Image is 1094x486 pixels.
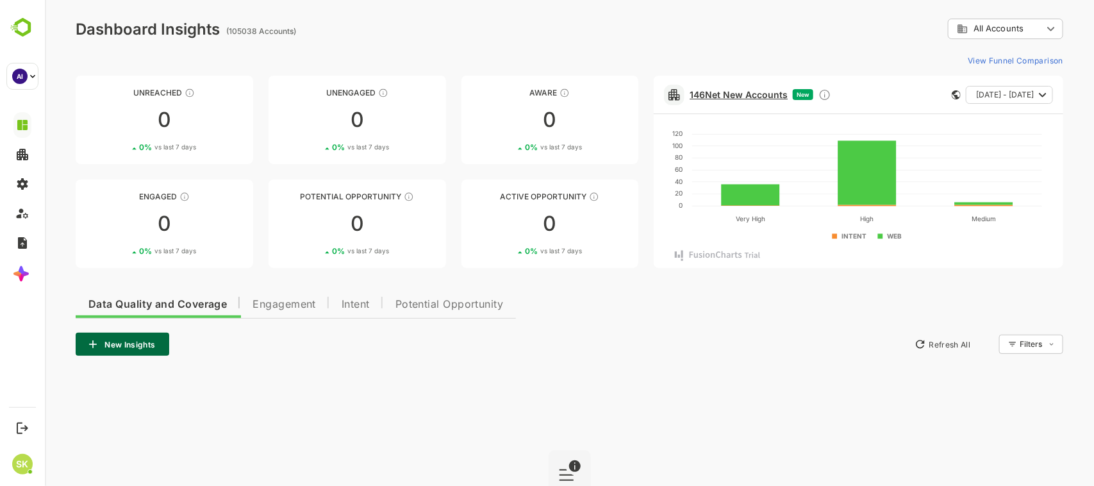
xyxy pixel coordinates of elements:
[359,192,369,202] div: These accounts are MQAs and can be passed on to Inside Sales
[630,165,638,173] text: 60
[31,214,208,234] div: 0
[94,142,151,152] div: 0 %
[630,178,638,185] text: 40
[634,201,638,209] text: 0
[224,214,401,234] div: 0
[208,299,271,310] span: Engagement
[752,91,765,98] span: New
[903,17,1018,42] div: All Accounts
[224,180,401,268] a: Potential OpportunityThese accounts are MQAs and can be passed on to Inside Sales00%vs last 7 days
[912,23,998,35] div: All Accounts
[224,88,401,97] div: Unengaged
[31,20,175,38] div: Dashboard Insights
[495,142,537,152] span: vs last 7 days
[495,246,537,256] span: vs last 7 days
[303,142,344,152] span: vs last 7 days
[480,246,537,256] div: 0 %
[224,192,401,201] div: Potential Opportunity
[44,299,182,310] span: Data Quality and Coverage
[6,15,39,40] img: BambooboxLogoMark.f1c84d78b4c51b1a7b5f700c9845e183.svg
[287,142,344,152] div: 0 %
[31,76,208,164] a: UnreachedThese accounts have not been engaged with for a defined time period00%vs last 7 days
[13,419,31,437] button: Logout
[417,192,594,201] div: Active Opportunity
[417,110,594,130] div: 0
[31,180,208,268] a: EngagedThese accounts are warm, further nurturing would qualify them to MQAs00%vs last 7 days
[351,299,459,310] span: Potential Opportunity
[31,192,208,201] div: Engaged
[515,88,525,98] div: These accounts have just entered the buying cycle and need further nurturing
[110,142,151,152] span: vs last 7 days
[12,69,28,84] div: AI
[303,246,344,256] span: vs last 7 days
[864,334,931,355] button: Refresh All
[645,89,743,100] a: 146Net New Accounts
[333,88,344,98] div: These accounts have not shown enough engagement and need nurturing
[135,192,145,202] div: These accounts are warm, further nurturing would qualify them to MQAs
[31,88,208,97] div: Unreached
[417,76,594,164] a: AwareThese accounts have just entered the buying cycle and need further nurturing00%vs last 7 days
[287,246,344,256] div: 0 %
[774,88,786,101] div: Discover new ICP-fit accounts showing engagement — via intent surges, anonymous website visits, L...
[417,214,594,234] div: 0
[12,454,33,474] div: SK
[975,339,998,349] div: Filters
[140,88,150,98] div: These accounts have not been engaged with for a defined time period
[630,189,638,197] text: 20
[816,215,829,223] text: High
[181,26,255,36] ag: (105038 Accounts)
[627,130,638,137] text: 120
[627,142,638,149] text: 100
[921,86,1008,104] button: [DATE] - [DATE]
[931,87,989,103] span: [DATE] - [DATE]
[691,215,720,223] text: Very High
[544,192,554,202] div: These accounts have open opportunities which might be at any of the Sales Stages
[110,246,151,256] span: vs last 7 days
[31,333,124,356] button: New Insights
[94,246,151,256] div: 0 %
[417,180,594,268] a: Active OpportunityThese accounts have open opportunities which might be at any of the Sales Stage...
[297,299,325,310] span: Intent
[918,50,1018,71] button: View Funnel Comparison
[907,90,916,99] div: This card does not support filter and segments
[480,142,537,152] div: 0 %
[224,76,401,164] a: UnengagedThese accounts have not shown enough engagement and need nurturing00%vs last 7 days
[630,153,638,161] text: 80
[974,333,1018,356] div: Filters
[31,110,208,130] div: 0
[929,24,979,33] span: All Accounts
[927,215,951,222] text: Medium
[224,110,401,130] div: 0
[417,88,594,97] div: Aware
